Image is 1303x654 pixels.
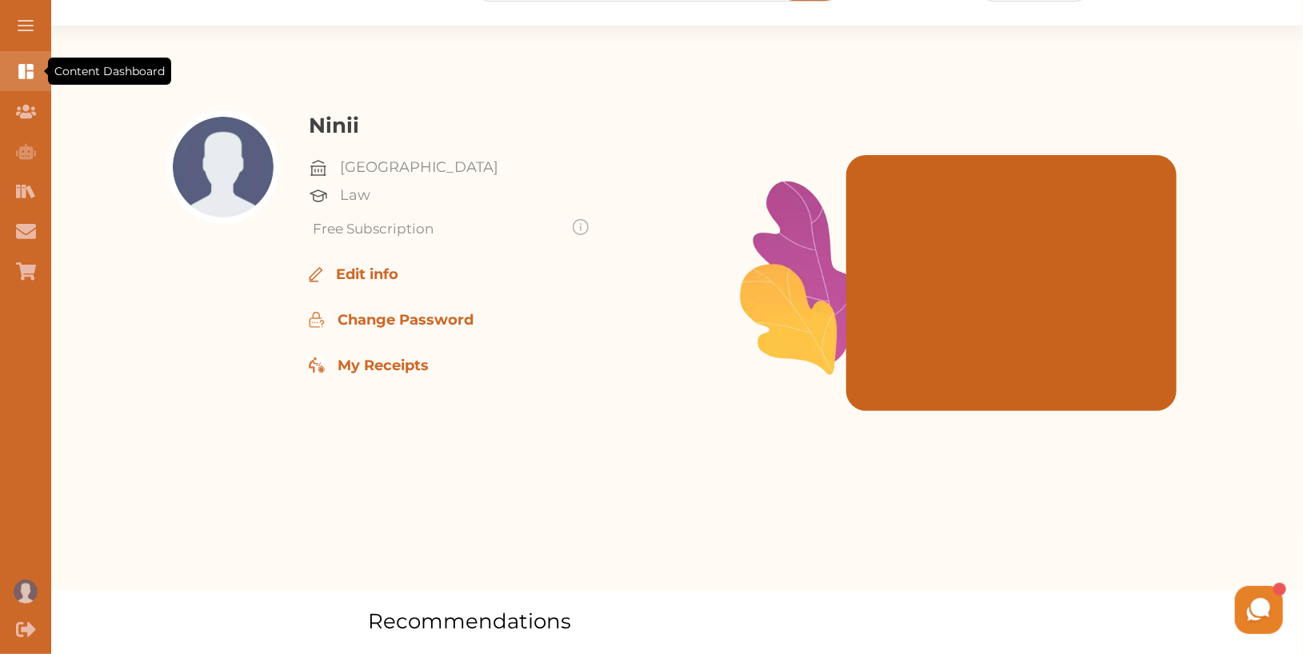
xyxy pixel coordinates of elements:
p: My Receipts [338,355,429,377]
p: Edit info [336,264,398,285]
img: Leafs [728,174,856,379]
div: Edit info [309,264,749,285]
img: Uni-cap [309,186,328,205]
img: Pen [309,267,323,282]
h3: Ninii [309,110,749,142]
img: Uni [309,158,328,177]
p: Change Password [338,309,474,331]
img: User profile [14,580,38,604]
p: Free Subscription [313,219,561,240]
img: Pen [309,357,325,373]
div: Change Password [309,309,749,331]
iframe: HelpCrunch [919,582,1287,638]
span: Content Dashboard [54,64,165,78]
p: Law [340,185,370,206]
iframe: What is StudyCrowd.AI? [830,171,1161,427]
p: [GEOGRAPHIC_DATA] [340,157,498,178]
img: info-img [573,219,589,235]
img: Profile [173,117,274,217]
img: Edit icon [309,312,325,328]
p: Recommendations [369,606,975,637]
